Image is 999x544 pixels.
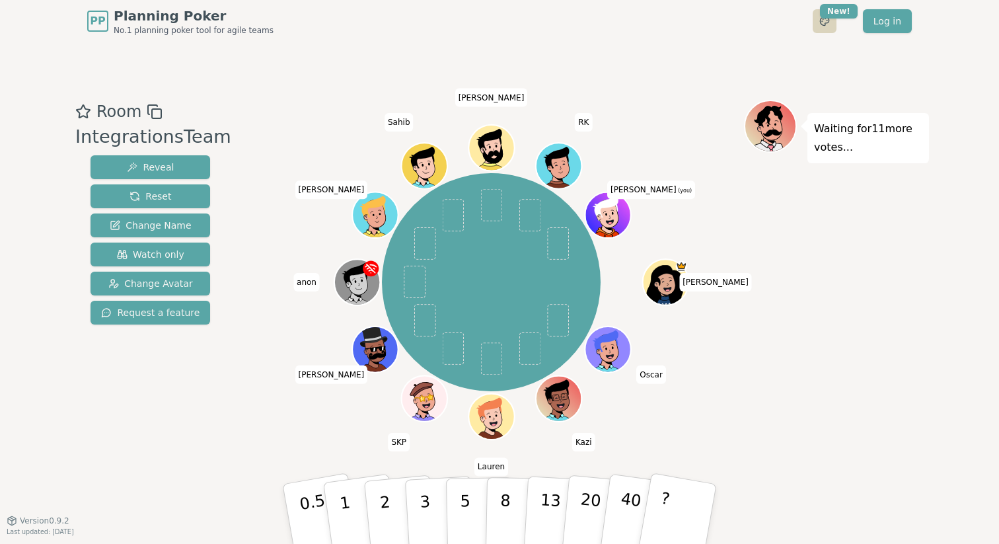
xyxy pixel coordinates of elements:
[607,180,695,199] span: Click to change your name
[679,273,752,291] span: Click to change your name
[91,272,210,295] button: Change Avatar
[863,9,912,33] a: Log in
[820,4,858,19] div: New!
[7,516,69,526] button: Version0.9.2
[114,25,274,36] span: No.1 planning poker tool for agile teams
[91,243,210,266] button: Watch only
[455,88,528,106] span: Click to change your name
[813,9,836,33] button: New!
[87,7,274,36] a: PPPlanning PokerNo.1 planning poker tool for agile teams
[677,188,692,194] span: (you)
[385,113,414,132] span: Click to change your name
[108,277,193,290] span: Change Avatar
[295,180,368,199] span: Click to change your name
[117,248,184,261] span: Watch only
[91,301,210,325] button: Request a feature
[814,120,922,157] p: Waiting for 11 more votes...
[90,13,105,29] span: PP
[110,219,191,232] span: Change Name
[75,124,231,151] div: IntegrationsTeam
[127,161,174,174] span: Reveal
[75,100,91,124] button: Add as favourite
[293,273,320,291] span: Click to change your name
[388,433,410,451] span: Click to change your name
[675,260,686,272] span: Kate is the host
[575,113,592,132] span: Click to change your name
[20,516,69,526] span: Version 0.9.2
[101,306,200,319] span: Request a feature
[129,190,171,203] span: Reset
[114,7,274,25] span: Planning Poker
[636,366,666,384] span: Click to change your name
[295,366,368,384] span: Click to change your name
[586,193,629,236] button: Click to change your avatar
[7,528,74,535] span: Last updated: [DATE]
[91,184,210,208] button: Reset
[96,100,141,124] span: Room
[91,155,210,179] button: Reveal
[91,214,210,237] button: Change Name
[572,433,595,451] span: Click to change your name
[474,457,508,476] span: Click to change your name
